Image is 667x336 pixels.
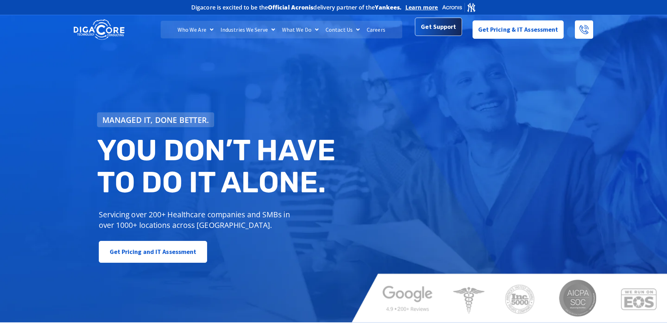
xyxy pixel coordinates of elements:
a: Get Support [415,18,462,36]
img: Acronis [442,2,476,12]
span: Get Pricing and IT Assessment [110,245,197,259]
a: Get Pricing & IT Assessment [473,20,564,39]
p: Servicing over 200+ Healthcare companies and SMBs in over 1000+ locations across [GEOGRAPHIC_DATA]. [99,209,295,230]
h2: You don’t have to do IT alone. [97,134,339,199]
a: Industries We Serve [217,21,278,38]
a: Managed IT, done better. [97,112,214,127]
img: DigaCore Technology Consulting [73,19,124,41]
a: Careers [363,21,389,38]
a: Contact Us [322,21,363,38]
a: Who We Are [174,21,217,38]
a: What We Do [278,21,322,38]
span: Get Support [421,20,456,34]
b: Yankees. [375,4,402,11]
span: Get Pricing & IT Assessment [478,23,558,37]
b: Official Acronis [268,4,314,11]
h2: Digacore is excited to be the delivery partner of the [191,5,402,10]
a: Get Pricing and IT Assessment [99,241,207,263]
span: Managed IT, done better. [102,116,209,124]
a: Learn more [405,4,438,11]
nav: Menu [161,21,402,38]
